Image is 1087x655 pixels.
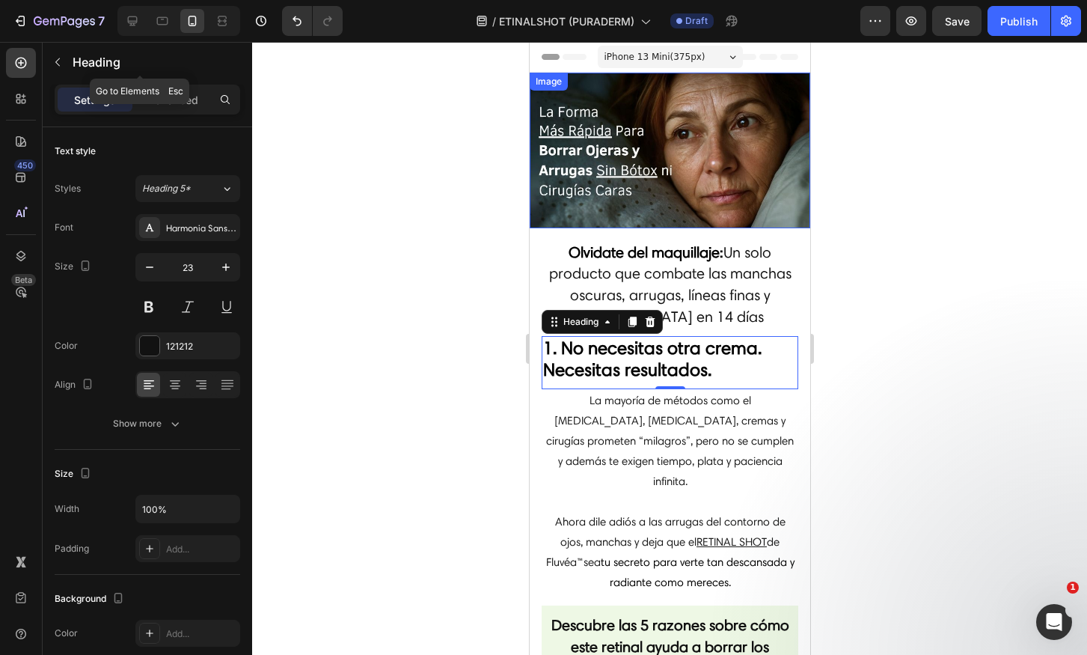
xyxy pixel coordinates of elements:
[1036,604,1072,640] iframe: Intercom live chat
[55,410,240,437] button: Show more
[135,175,240,202] button: Heading 5*
[492,13,496,29] span: /
[55,182,81,195] div: Styles
[945,15,970,28] span: Save
[142,182,191,195] span: Heading 5*
[1000,13,1038,29] div: Publish
[6,6,111,36] button: 7
[136,496,239,523] input: Auto
[11,274,36,286] div: Beta
[530,42,810,655] iframe: Design area
[988,6,1050,36] button: Publish
[55,464,94,484] div: Size
[74,92,116,108] p: Settings
[685,14,708,28] span: Draft
[55,542,89,555] div: Padding
[55,502,79,516] div: Width
[55,339,78,353] div: Color
[932,6,982,36] button: Save
[55,144,96,158] div: Text style
[1067,582,1079,594] span: 1
[73,53,234,71] p: Heading
[499,13,634,29] span: ETINALSHOT (PURADERM)
[166,627,236,641] div: Add...
[166,340,236,353] div: 121212
[55,589,127,609] div: Background
[113,416,183,431] div: Show more
[98,12,105,30] p: 7
[55,257,94,277] div: Size
[55,221,73,234] div: Font
[55,375,97,395] div: Align
[14,159,36,171] div: 450
[166,543,236,556] div: Add...
[55,627,78,640] div: Color
[282,6,343,36] div: Undo/Redo
[166,222,236,235] div: Harmonia Sans W01 Regular
[147,92,198,108] p: Advanced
